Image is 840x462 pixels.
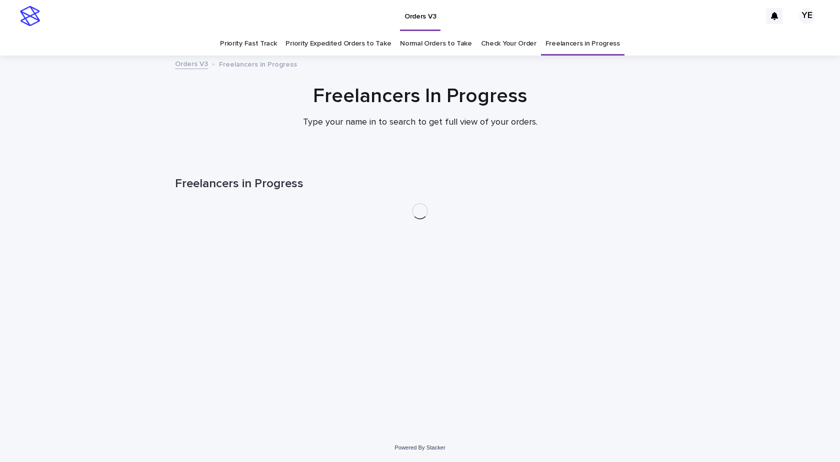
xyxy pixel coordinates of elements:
[175,84,665,108] h1: Freelancers In Progress
[799,8,815,24] div: YE
[400,32,472,56] a: Normal Orders to Take
[175,177,665,191] h1: Freelancers in Progress
[285,32,391,56] a: Priority Expedited Orders to Take
[219,58,297,69] p: Freelancers in Progress
[20,6,40,26] img: stacker-logo-s-only.png
[175,58,208,69] a: Orders V3
[545,32,620,56] a: Freelancers in Progress
[394,444,445,450] a: Powered By Stacker
[481,32,536,56] a: Check Your Order
[220,32,276,56] a: Priority Fast Track
[220,117,620,128] p: Type your name in to search to get full view of your orders.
